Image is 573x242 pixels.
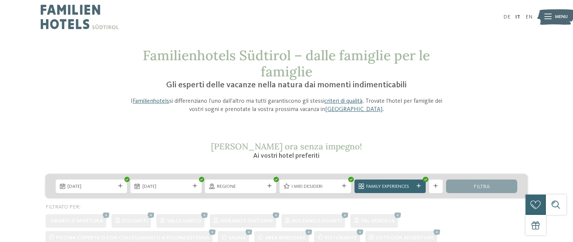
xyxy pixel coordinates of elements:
[515,14,520,20] a: IT
[555,14,568,20] span: Menu
[292,183,339,190] span: I miei desideri
[211,141,362,152] span: [PERSON_NAME] ora senza impegno!
[325,107,382,113] a: [GEOGRAPHIC_DATA]
[133,98,169,104] a: Familienhotels
[166,81,406,89] span: Gli esperti delle vacanze nella natura dai momenti indimenticabili
[67,183,115,190] span: [DATE]
[324,98,362,104] a: criteri di qualità
[142,183,190,190] span: [DATE]
[526,14,532,20] a: EN
[503,14,510,20] a: DE
[217,183,264,190] span: Regione
[253,152,319,159] span: Ai vostri hotel preferiti
[143,47,430,80] span: Familienhotels Südtirol – dalle famiglie per le famiglie
[366,183,414,190] span: Family Experiences
[125,97,448,114] p: I si differenziano l’uno dall’altro ma tutti garantiscono gli stessi . Trovate l’hotel per famigl...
